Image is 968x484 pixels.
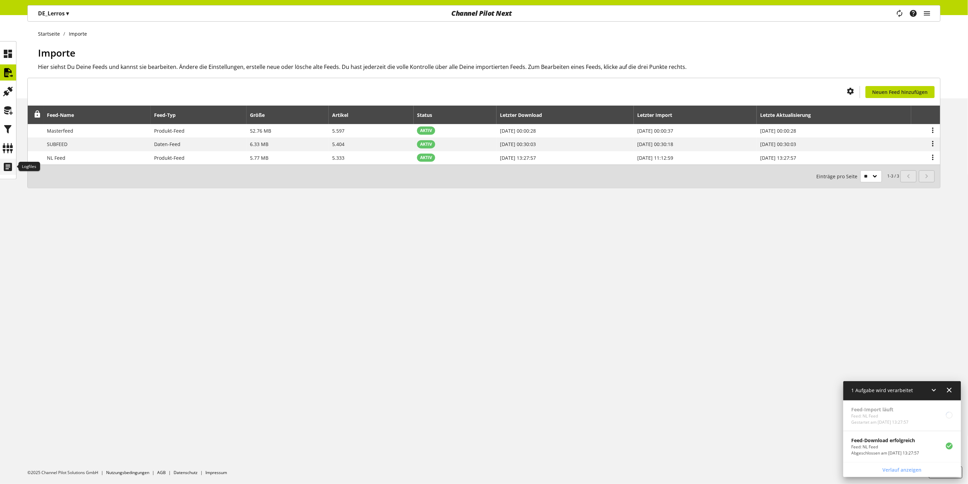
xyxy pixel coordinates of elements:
span: SUBFEED [47,141,68,147]
span: [DATE] 11:12:59 [637,155,673,161]
div: Status [417,111,439,119]
p: Feed-Download erfolgreich [852,437,919,444]
span: [DATE] 00:30:03 [760,141,796,147]
span: Produkt-Feed [154,128,185,134]
span: [DATE] 00:00:37 [637,128,673,134]
div: Feed-Typ [154,111,183,119]
span: NL Feed [47,155,66,161]
span: Entsperren, um Zeilen neu anzuordnen [34,111,41,118]
span: AKTIV [420,141,432,147]
a: Impressum [205,470,227,475]
p: Abgeschlossen am Aug 26, 2025, 13:27:57 [852,450,919,456]
span: 5.333 [332,155,344,161]
span: 5.597 [332,128,344,134]
span: Verlauf anzeigen [883,466,922,473]
span: Neuen Feed hinzufügen [872,88,928,96]
span: 5.77 MB [250,155,268,161]
div: Feed-Name [47,111,81,119]
span: [DATE] 00:30:18 [637,141,673,147]
span: [DATE] 00:00:28 [500,128,536,134]
span: AKTIV [420,155,432,161]
span: [DATE] 00:00:28 [760,128,796,134]
div: Artikel [332,111,355,119]
p: DE_Lerros [38,9,69,17]
div: Entsperren, um Zeilen neu anzuordnen [32,111,41,119]
span: Masterfeed [47,128,74,134]
a: Verlauf anzeigen [845,464,960,476]
h2: Hier siehst Du Deine Feeds und kannst sie bearbeiten. Ändere die Einstellungen, erstelle neue ode... [38,63,941,71]
span: Importe [38,46,75,59]
nav: main navigation [27,5,941,22]
a: Startseite [38,30,64,37]
span: [DATE] 00:30:03 [500,141,536,147]
span: ▾ [66,10,69,17]
li: ©2025 Channel Pilot Solutions GmbH [27,470,106,476]
a: Neuen Feed hinzufügen [866,86,935,98]
p: Feed: NL Feed [852,444,919,450]
a: AGB [157,470,166,475]
a: Feed-Download erfolgreichFeed: NL FeedAbgeschlossen am [DATE] 13:27:57 [843,431,961,462]
span: 5.404 [332,141,344,147]
span: Daten-Feed [154,141,180,147]
div: Größe [250,111,272,119]
span: AKTIV [420,128,432,134]
div: Letzter Download [500,111,549,119]
div: Logfiles [18,162,40,171]
span: 52.76 MB [250,128,271,134]
span: Produkt-Feed [154,155,185,161]
div: Letzter Import [637,111,679,119]
span: [DATE] 13:27:57 [500,155,536,161]
span: Einträge pro Seite [817,173,860,180]
a: Nutzungsbedingungen [106,470,149,475]
a: Datenschutz [174,470,198,475]
small: 1-3 / 3 [817,170,900,182]
span: [DATE] 13:27:57 [760,155,796,161]
span: 6.33 MB [250,141,268,147]
div: Letzte Aktualisierung [760,111,818,119]
span: 1 Aufgabe wird verarbeitet [852,387,913,394]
